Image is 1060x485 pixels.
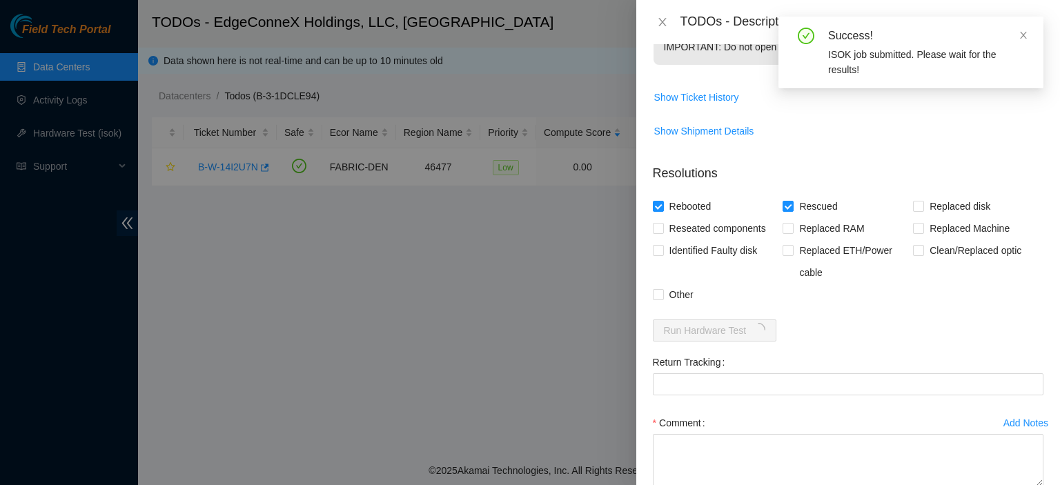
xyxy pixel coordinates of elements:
span: Identified Faulty disk [664,239,763,261]
button: Show Shipment Details [654,120,755,142]
span: Replaced disk [924,195,996,217]
button: Close [653,16,672,29]
span: Show Ticket History [654,90,739,105]
div: TODOs - Description - B-W-14I2U7N [680,11,1043,33]
button: Run Hardware Testloading [653,319,777,342]
span: Replaced RAM [794,217,870,239]
span: close [657,17,668,28]
span: Replaced Machine [924,217,1015,239]
span: check-circle [798,28,814,44]
label: Return Tracking [653,351,731,373]
span: Other [664,284,699,306]
div: Success! [828,28,1027,44]
div: ISOK job submitted. Please wait for the results! [828,47,1027,77]
button: Add Notes [1003,412,1049,434]
span: Rescued [794,195,843,217]
span: Clean/Replaced optic [924,239,1027,261]
span: Show Shipment Details [654,123,754,139]
span: Replaced ETH/Power cable [794,239,913,284]
span: Rebooted [664,195,717,217]
span: close [1019,30,1028,40]
span: Reseated components [664,217,772,239]
input: Return Tracking [653,373,1043,395]
p: Resolutions [653,153,1043,183]
div: Add Notes [1003,418,1048,428]
label: Comment [653,412,711,434]
button: Show Ticket History [654,86,740,108]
